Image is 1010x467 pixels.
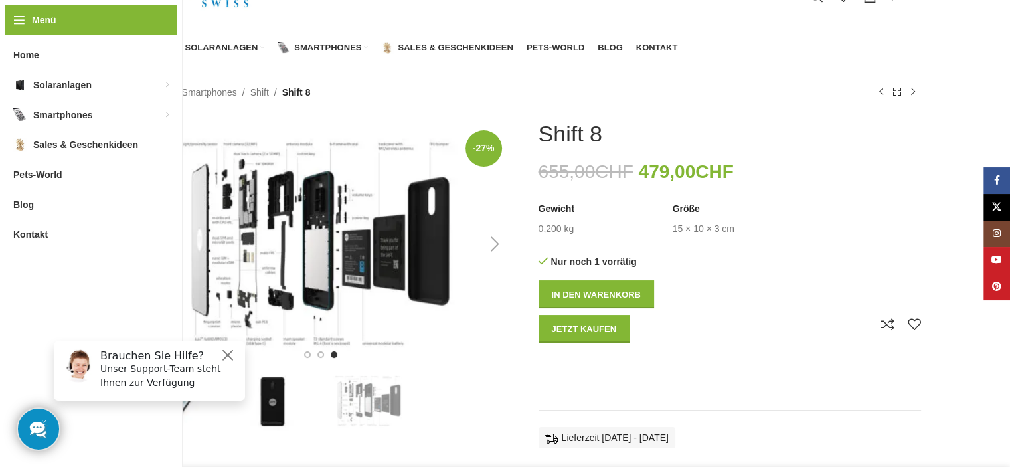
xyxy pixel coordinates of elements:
[129,120,512,367] img: SHIFTphone-8_Impressionen_02 (1)
[598,35,623,61] a: Blog
[33,73,92,97] span: Solaranlagen
[983,274,1010,300] a: Pinterest Social Link
[539,315,630,343] button: Jetzt kaufen
[673,223,734,236] td: 15 × 10 × 3 cm
[13,138,27,151] img: Sales & Geschenkideen
[381,35,513,61] a: Sales & Geschenkideen
[129,85,311,100] nav: Breadcrumb
[224,371,321,431] div: 2 / 3
[539,203,921,235] table: Produktdetails
[381,42,393,54] img: Sales & Geschenkideen
[57,31,194,59] p: Unser Support-Team steht Ihnen zur Verfügung
[983,221,1010,247] a: Instagram Social Link
[636,43,678,53] span: Kontakt
[595,161,633,182] span: CHF
[638,161,733,182] bdi: 479,00
[278,42,290,54] img: Smartphones
[282,85,311,100] span: Shift 8
[479,228,512,261] div: Next slide
[331,351,337,358] li: Go to slide 3
[321,371,417,431] div: 3 / 3
[539,161,633,182] bdi: 655,00
[983,247,1010,274] a: YouTube Social Link
[539,427,675,448] div: Lieferzeit [DATE] - [DATE]
[465,130,502,167] span: -27%
[13,193,34,217] span: Blog
[123,35,685,61] div: Hauptnavigation
[57,19,194,31] h6: Brauchen Sie Hilfe?
[539,223,574,236] td: 0,200 kg
[32,13,56,27] span: Menü
[539,256,723,268] p: Nur noch 1 vorrätig
[185,43,258,53] span: Solaranlagen
[226,371,319,431] img: Shift 8 – Bild 2
[182,85,237,100] a: Smartphones
[983,194,1010,221] a: X Social Link
[673,203,700,216] span: Größe
[13,78,27,92] img: Solaranlagen
[13,43,39,67] span: Home
[527,35,584,61] a: Pets-World
[13,108,27,122] img: Smartphones
[539,203,574,216] span: Gewicht
[983,167,1010,194] a: Facebook Social Link
[19,19,52,52] img: Customer service
[13,223,48,246] span: Kontakt
[250,85,269,100] a: Shift
[905,84,921,100] a: Nächstes Produkt
[539,280,654,308] button: In den Warenkorb
[598,43,623,53] span: Blog
[128,120,513,367] div: 3 / 3
[536,349,726,387] iframe: Sicherer Rahmen für schnelle Bezahlvorgänge
[695,161,734,182] span: CHF
[294,43,361,53] span: Smartphones
[169,35,265,61] a: Solaranlagen
[398,43,513,53] span: Sales & Geschenkideen
[527,43,584,53] span: Pets-World
[317,351,324,358] li: Go to slide 2
[278,35,368,61] a: Smartphones
[33,103,92,127] span: Smartphones
[33,133,138,157] span: Sales & Geschenkideen
[13,163,62,187] span: Pets-World
[304,351,311,358] li: Go to slide 1
[539,120,602,147] h1: Shift 8
[873,84,889,100] a: Vorheriges Produkt
[636,35,678,61] a: Kontakt
[177,17,193,33] button: Close
[322,371,416,431] img: Shift 8 – Bild 3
